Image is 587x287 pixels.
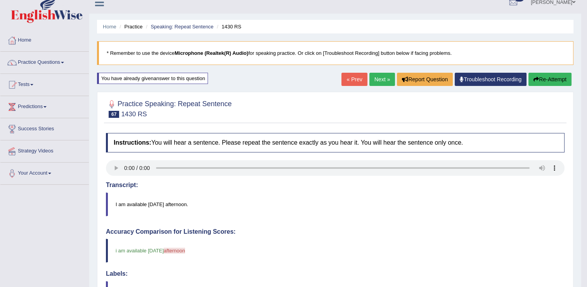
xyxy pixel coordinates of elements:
span: i am available [DATE] [116,248,164,254]
a: Practice Questions [0,52,89,71]
a: Predictions [0,96,89,115]
a: Speaking: Repeat Sentence [151,24,213,30]
h4: Transcript: [106,182,564,189]
a: Your Account [0,163,89,182]
a: Home [0,30,89,49]
h4: You will hear a sentence. Please repeat the sentence exactly as you hear it. You will hear the se... [106,133,564,152]
a: Success Stories [0,118,89,138]
h4: Accuracy Comparison for Listening Scores: [106,228,564,235]
button: Report Question [397,73,453,86]
a: Next » [369,73,395,86]
b: Instructions: [114,139,151,146]
div: You have already given answer to this question [97,73,208,84]
blockquote: I am available [DATE] afternoon. [106,192,564,216]
small: 1430 RS [121,110,147,118]
h4: Labels: [106,270,564,277]
li: 1430 RS [215,23,241,30]
button: Re-Attempt [528,73,571,86]
span: 67 [109,111,119,118]
a: Home [103,24,116,30]
li: Practice [118,23,142,30]
a: Troubleshoot Recording [455,73,526,86]
span: afternoon [164,248,185,254]
a: Tests [0,74,89,93]
h2: Practice Speaking: Repeat Sentence [106,98,232,118]
a: « Prev [341,73,367,86]
blockquote: * Remember to use the device for speaking practice. Or click on [Troubleshoot Recording] button b... [97,41,573,65]
a: Strategy Videos [0,140,89,160]
b: Microphone (Realtek(R) Audio) [175,50,248,56]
